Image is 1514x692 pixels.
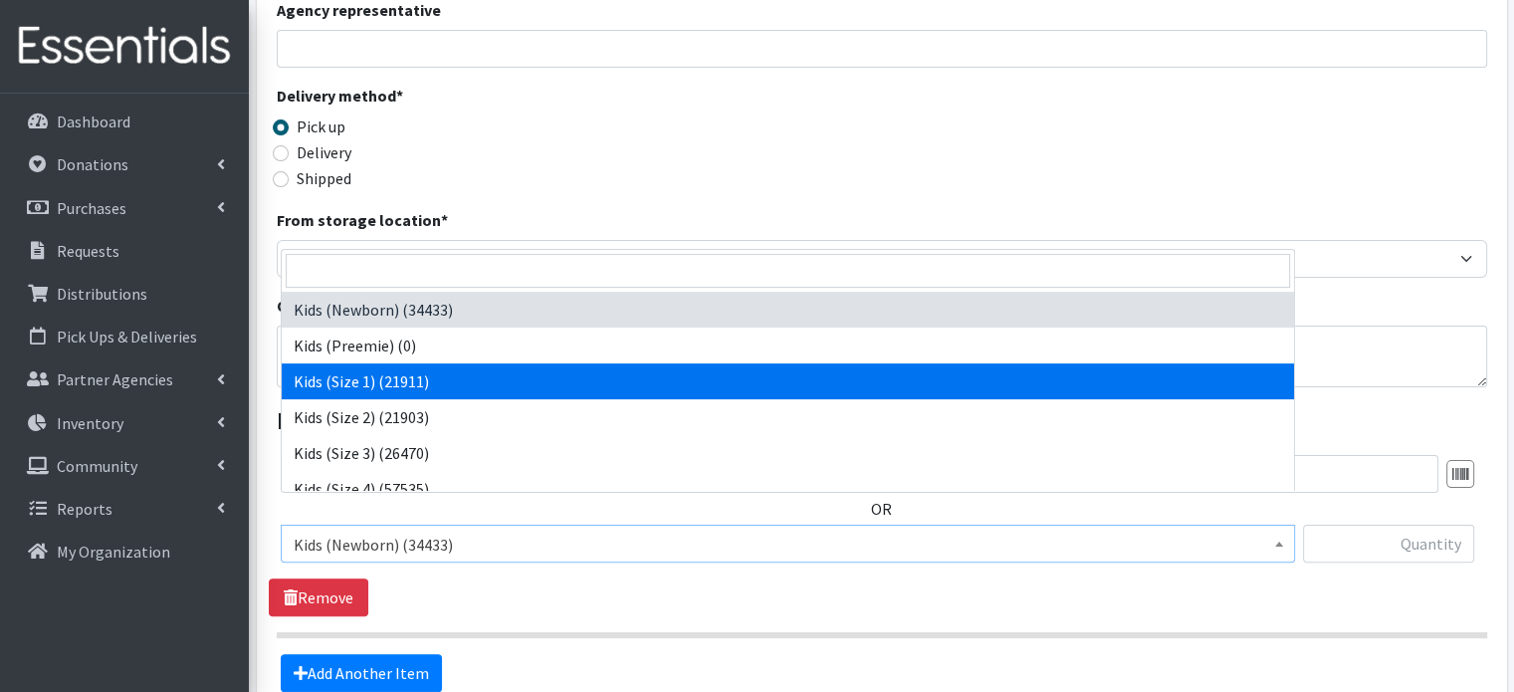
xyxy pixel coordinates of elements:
[282,471,1294,507] li: Kids (Size 4) (57535)
[297,140,351,164] label: Delivery
[282,435,1294,471] li: Kids (Size 3) (26470)
[8,102,241,141] a: Dashboard
[57,456,137,476] p: Community
[8,188,241,228] a: Purchases
[297,166,351,190] label: Shipped
[57,112,130,131] p: Dashboard
[297,115,345,138] label: Pick up
[1303,525,1474,563] input: Quantity
[282,363,1294,399] li: Kids (Size 1) (21911)
[281,654,442,692] a: Add Another Item
[277,208,448,232] label: From storage location
[57,284,147,304] p: Distributions
[8,274,241,314] a: Distributions
[57,369,173,389] p: Partner Agencies
[294,531,1282,559] span: Kids (Newborn) (34433)
[277,294,349,318] label: Comment
[8,144,241,184] a: Donations
[8,231,241,271] a: Requests
[871,497,892,521] label: OR
[277,403,1487,439] legend: Items in this distribution
[8,13,241,80] img: HumanEssentials
[8,403,241,443] a: Inventory
[57,198,126,218] p: Purchases
[57,542,170,562] p: My Organization
[8,359,241,399] a: Partner Agencies
[57,241,119,261] p: Requests
[282,292,1294,328] li: Kids (Newborn) (34433)
[8,446,241,486] a: Community
[282,399,1294,435] li: Kids (Size 2) (21903)
[57,413,123,433] p: Inventory
[441,210,448,230] abbr: required
[57,327,197,346] p: Pick Ups & Deliveries
[277,84,579,115] legend: Delivery method
[57,154,128,174] p: Donations
[8,489,241,529] a: Reports
[282,328,1294,363] li: Kids (Preemie) (0)
[281,525,1295,563] span: Kids (Newborn) (34433)
[57,499,112,519] p: Reports
[396,86,403,106] abbr: required
[8,532,241,572] a: My Organization
[269,578,368,616] a: Remove
[8,317,241,356] a: Pick Ups & Deliveries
